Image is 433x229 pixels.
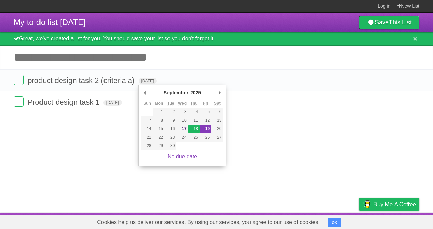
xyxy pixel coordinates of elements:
[139,78,157,84] span: [DATE]
[176,133,188,142] button: 24
[211,108,223,116] button: 6
[188,125,200,133] button: 18
[141,88,148,98] button: Previous Month
[211,133,223,142] button: 27
[165,116,176,125] button: 9
[373,198,416,210] span: Buy me a coffee
[188,133,200,142] button: 25
[141,125,153,133] button: 14
[188,108,200,116] button: 4
[165,108,176,116] button: 2
[153,108,165,116] button: 1
[200,108,211,116] button: 5
[165,133,176,142] button: 23
[14,18,86,27] span: My to-do list [DATE]
[14,75,24,85] label: Done
[176,108,188,116] button: 3
[153,125,165,133] button: 15
[153,116,165,125] button: 8
[200,133,211,142] button: 26
[28,98,101,106] span: Product design task 1
[167,154,197,159] a: No due date
[143,101,151,106] abbr: Sunday
[200,116,211,125] button: 12
[165,142,176,150] button: 30
[203,101,208,106] abbr: Friday
[90,215,326,229] span: Cookies help us deliver our services. By using our services, you agree to our use of cookies.
[178,101,187,106] abbr: Wednesday
[167,101,174,106] abbr: Tuesday
[376,214,419,227] a: Suggest a feature
[141,133,153,142] button: 21
[389,19,412,26] b: This List
[363,198,372,210] img: Buy me a coffee
[176,116,188,125] button: 10
[153,142,165,150] button: 29
[190,101,198,106] abbr: Thursday
[153,133,165,142] button: 22
[359,16,419,29] a: SaveThis List
[216,88,223,98] button: Next Month
[291,214,319,227] a: Developers
[165,125,176,133] button: 16
[211,116,223,125] button: 13
[200,125,211,133] button: 19
[103,100,122,106] span: [DATE]
[176,125,188,133] button: 17
[359,198,419,211] a: Buy me a coffee
[163,88,189,98] div: September
[327,214,342,227] a: Terms
[14,96,24,107] label: Done
[28,76,136,85] span: product design task 2 (criteria a)
[214,101,221,106] abbr: Saturday
[189,88,202,98] div: 2025
[155,101,163,106] abbr: Monday
[141,116,153,125] button: 7
[269,214,283,227] a: About
[188,116,200,125] button: 11
[141,142,153,150] button: 28
[328,218,341,227] button: OK
[350,214,368,227] a: Privacy
[211,125,223,133] button: 20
